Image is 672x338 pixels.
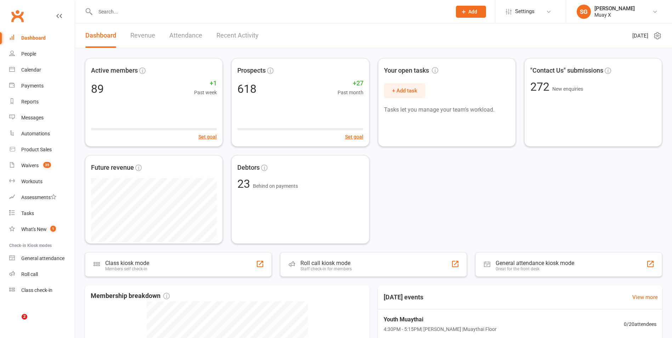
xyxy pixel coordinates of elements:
span: +1 [194,78,217,89]
span: 1 [50,226,56,232]
a: Waivers 35 [9,158,75,174]
span: 0 / 20 attendees [624,320,656,328]
a: Reports [9,94,75,110]
div: Payments [21,83,44,89]
h3: [DATE] events [378,291,429,304]
div: Assessments [21,195,56,200]
span: 23 [237,177,253,191]
div: Members self check-in [105,266,149,271]
div: What's New [21,226,47,232]
input: Search... [93,7,447,17]
a: Calendar [9,62,75,78]
button: + Add task [384,83,425,98]
div: Great for the front desk [496,266,574,271]
div: Class check-in [21,287,52,293]
a: Automations [9,126,75,142]
span: Past week [194,89,217,96]
div: Class kiosk mode [105,260,149,266]
span: Active members [91,66,138,76]
button: Add [456,6,486,18]
span: Future revenue [91,163,134,173]
button: Set goal [345,133,363,141]
a: What's New1 [9,221,75,237]
div: Staff check-in for members [300,266,352,271]
div: 89 [91,83,104,95]
div: Workouts [21,179,43,184]
div: Roll call kiosk mode [300,260,352,266]
div: Tasks [21,210,34,216]
a: Revenue [130,23,155,48]
a: Messages [9,110,75,126]
a: Product Sales [9,142,75,158]
a: Payments [9,78,75,94]
span: Your open tasks [384,66,438,76]
span: Youth Muaythai [384,315,497,324]
span: Behind on payments [253,183,298,189]
div: Waivers [21,163,39,168]
div: Muay X [594,12,635,18]
a: Dashboard [85,23,116,48]
a: Tasks [9,205,75,221]
a: Clubworx [9,7,26,25]
span: [DATE] [632,32,648,40]
a: Assessments [9,190,75,205]
div: SG [577,5,591,19]
span: Past month [338,89,363,96]
div: Roll call [21,271,38,277]
div: Messages [21,115,44,120]
span: Settings [515,4,535,19]
a: People [9,46,75,62]
iframe: Intercom live chat [7,314,24,331]
div: 618 [237,83,256,95]
div: General attendance kiosk mode [496,260,574,266]
span: +27 [338,78,363,89]
span: "Contact Us" submissions [530,66,603,76]
span: Prospects [237,66,266,76]
span: 4:30PM - 5:15PM | [PERSON_NAME] | Muaythai Floor [384,325,497,333]
div: [PERSON_NAME] [594,5,635,12]
a: Recent Activity [216,23,259,48]
span: Add [468,9,477,15]
p: Tasks let you manage your team's workload. [384,105,510,114]
a: Workouts [9,174,75,190]
span: New enquiries [552,86,583,92]
a: View more [632,293,658,302]
div: Product Sales [21,147,52,152]
span: 272 [530,80,552,94]
a: Dashboard [9,30,75,46]
div: Dashboard [21,35,46,41]
span: Debtors [237,163,260,173]
button: Set goal [198,133,217,141]
div: People [21,51,36,57]
span: 35 [43,162,51,168]
div: Reports [21,99,39,105]
a: Attendance [169,23,202,48]
span: Membership breakdown [91,291,170,301]
span: 2 [22,314,27,320]
div: Automations [21,131,50,136]
a: Roll call [9,266,75,282]
a: Class kiosk mode [9,282,75,298]
div: General attendance [21,255,64,261]
div: Calendar [21,67,41,73]
a: General attendance kiosk mode [9,250,75,266]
